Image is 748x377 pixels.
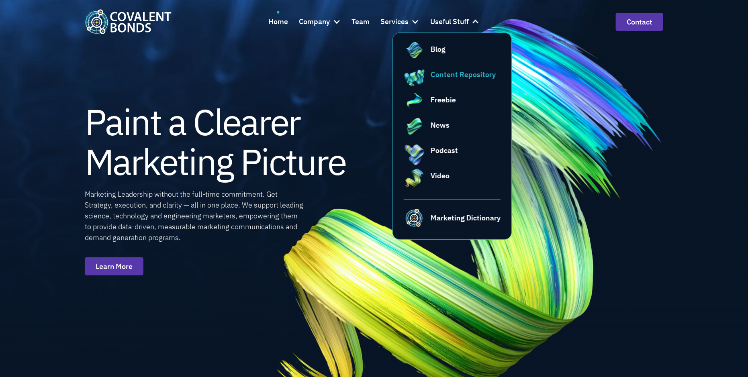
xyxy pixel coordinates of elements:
a: home [85,9,172,34]
div: Home [268,16,288,28]
div: Freebie [431,94,456,105]
div: Useful Stuff [430,16,469,28]
h1: Paint a Clearer Marketing Picture [85,102,346,181]
div: News [431,120,450,130]
iframe: Chat Widget [625,290,748,377]
a: Team [352,11,370,33]
img: Covalent Bonds Teal Favicon [404,207,425,228]
a: Covalent Bonds Teal FaviconMarketing Dictionary [404,199,501,228]
div: Video [431,170,450,181]
a: Home [268,11,288,33]
nav: Useful Stuff [392,33,512,240]
div: Company [299,11,341,33]
div: Marketing Leadership without the full-time commitment. Get Strategy, execution, and clarity — all... [85,189,305,243]
img: Covalent Bonds White / Teal Logo [85,9,172,34]
a: Video [404,170,501,192]
a: contact [616,13,663,31]
div: Services [380,11,419,33]
a: Podcast [404,145,501,167]
div: Blog [431,44,446,55]
a: News [404,120,501,141]
div: Team [352,16,370,28]
a: Blog [404,44,501,65]
a: Learn More [85,257,143,275]
div: Useful Stuff [430,11,480,33]
div: Podcast [431,145,458,156]
a: Content Repository [404,69,501,91]
div: Marketing Dictionary [431,212,501,223]
a: Freebie [404,94,501,116]
div: Services [380,16,409,28]
div: Company [299,16,330,28]
div: Content Repository [431,69,496,80]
